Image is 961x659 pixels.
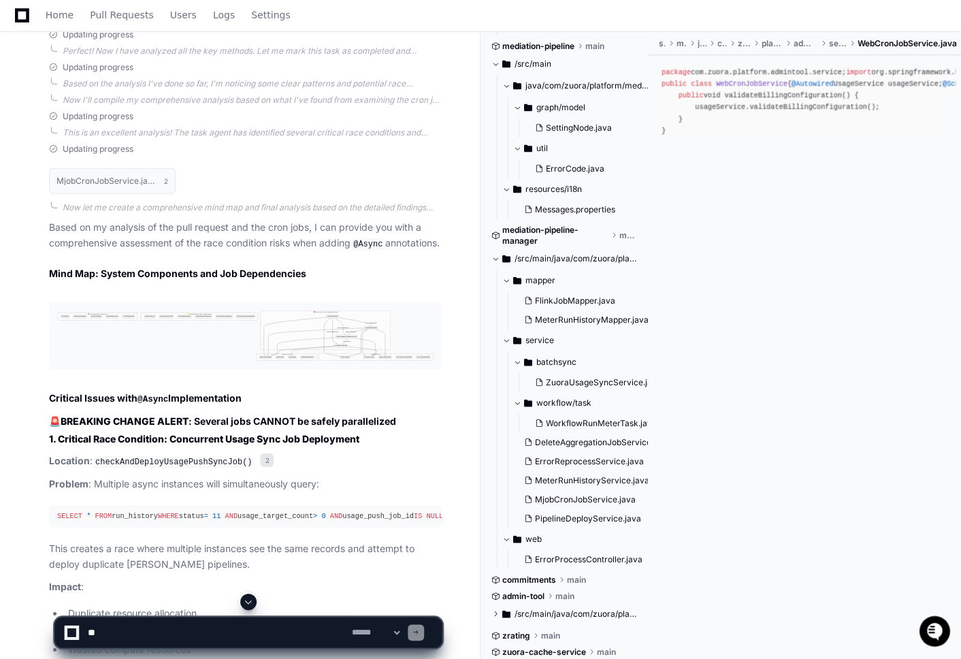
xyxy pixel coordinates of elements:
[792,80,834,88] span: @Autowired
[530,159,640,178] button: ErrorCode.java
[260,453,274,467] span: 2
[546,123,612,133] span: SettingNode.java
[536,398,591,408] span: workflow/task
[524,140,532,157] svg: Directory
[49,433,359,445] strong: 1. Critical Race Condition: Concurrent Usage Sync Job Deployment
[530,414,657,433] button: WorkflowRunMeterTask.java
[828,38,847,49] span: service
[49,391,442,406] h2: Critical Issues with Implementation
[14,54,248,76] div: Welcome
[502,591,544,602] span: admin-tool
[513,97,649,118] button: graph/model
[502,251,510,267] svg: Directory
[519,433,651,452] button: DeleteAggregationJobService.java
[204,512,208,520] span: =
[525,534,542,545] span: web
[535,204,615,215] span: Messages.properties
[662,67,947,137] div: com.zuora.platform.admintool.service; org.springframework.beans.factory. .Autowired; org.springfr...
[95,512,112,520] span: FROM
[535,315,649,325] span: MeterRunHistoryMapper.java
[93,456,255,468] code: checkAndDeployUsagePushSyncJob()
[502,528,649,550] button: web
[515,59,551,69] span: /src/main
[46,115,178,126] div: We're offline, we'll be back soon
[63,95,442,106] div: Now I'll compile my comprehensive analysis based on what I've found from examining the cron job s...
[502,56,510,72] svg: Directory
[535,513,641,524] span: PipelineDeployService.java
[49,477,442,492] p: : Multiple async instances will simultaneously query:
[676,38,687,49] span: main
[46,101,223,115] div: Start new chat
[917,614,954,651] iframe: Open customer support
[46,11,74,19] span: Home
[49,478,88,489] strong: Problem
[49,168,176,194] button: MjobCronJobService.java2
[351,238,385,251] code: @Async
[137,395,168,404] code: @Async
[513,272,521,289] svg: Directory
[49,220,442,251] p: Based on my analysis of the pull request and the cron jobs, I can provide you with a comprehensiv...
[519,291,649,310] button: FlinkJobMapper.java
[502,329,649,351] button: service
[536,102,585,113] span: graph/model
[321,512,325,520] span: 0
[49,541,442,573] p: This creates a race where multiple instances see the same records and attempt to deploy duplicate...
[502,575,556,585] span: commitments
[63,78,442,89] div: Based on the analysis I've done so far, I'm noticing some clear patterns and potential race condi...
[49,455,90,466] strong: Location
[251,11,290,19] span: Settings
[535,456,644,467] span: ErrorReprocessService.java
[63,62,133,73] span: Updating progress
[535,475,649,486] span: MeterRunHistoryService.java
[519,471,651,490] button: MeterRunHistoryService.java
[502,41,574,52] span: mediation-pipeline
[515,253,638,264] span: /src/main/java/com/zuora/platform/usage
[567,575,586,585] span: main
[519,550,642,569] button: ErrorProcessController.java
[536,143,548,154] span: util
[555,591,574,602] span: main
[659,38,665,49] span: src
[164,176,168,187] span: 2
[679,91,704,99] span: public
[519,310,649,329] button: MeterRunHistoryMapper.java
[535,554,642,565] span: ErrorProcessController.java
[426,512,443,520] span: NULL
[519,490,651,509] button: MjobCronJobService.java
[546,377,662,388] span: ZuoraUsageSyncService.java
[513,138,649,159] button: util
[502,75,649,97] button: java/com/zuora/platform/mediation/pipeline
[491,53,638,75] button: /src/main
[525,184,582,195] span: resources/i18n
[63,127,442,138] div: This is an excellent analysis! The task agent has identified several critical race conditions and...
[546,163,604,174] span: ErrorCode.java
[313,512,317,520] span: >
[502,225,608,246] span: mediation-pipeline-manager
[231,106,248,122] button: Start new chat
[536,357,576,368] span: batchsync
[691,80,712,88] span: class
[90,11,153,19] span: Pull Requests
[524,354,532,370] svg: Directory
[170,11,197,19] span: Users
[63,144,133,155] span: Updating progress
[502,270,649,291] button: mapper
[49,415,442,428] h3: 🚨 : Several jobs CANNOT be safely parallelized
[96,142,165,153] a: Powered byPylon
[662,68,691,76] span: package
[716,80,787,88] span: WebCronJobService
[846,68,871,76] span: import
[14,101,38,126] img: 1736555170064-99ba0984-63c1-480f-8ee9-699278ef63ed
[530,118,640,138] button: SettingNode.java
[513,181,521,197] svg: Directory
[513,351,659,373] button: batchsync
[414,512,422,520] span: IS
[158,512,179,520] span: WHERE
[63,29,133,40] span: Updating progress
[56,177,157,185] h1: MjobCronJobService.java
[213,11,235,19] span: Logs
[535,494,636,505] span: MjobCronJobService.java
[530,373,662,392] button: ZuoraUsageSyncService.java
[519,509,651,528] button: PipelineDeployService.java
[57,512,82,520] span: SELECT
